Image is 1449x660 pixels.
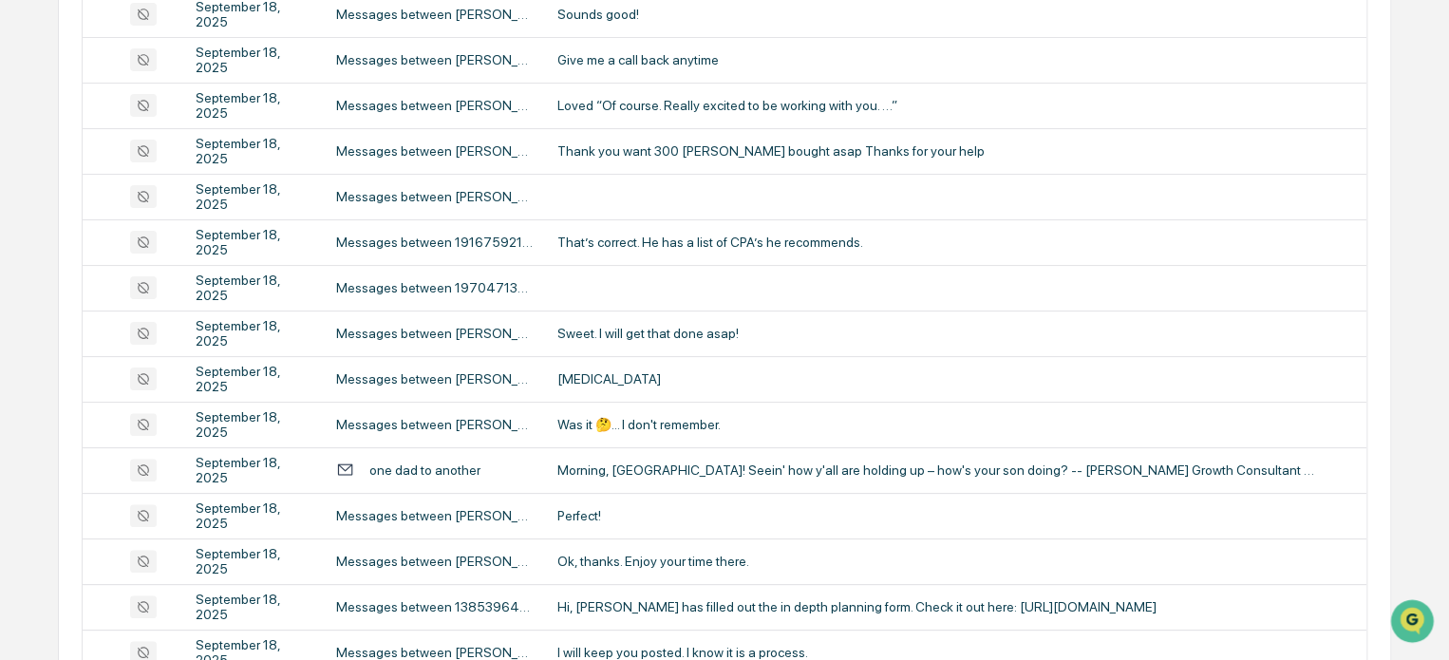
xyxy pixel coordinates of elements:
[557,554,1317,569] div: Ok, thanks. Enjoy your time there.
[336,280,535,295] div: Messages between 19704713433, [PERSON_NAME]
[336,143,535,159] div: Messages between [PERSON_NAME], [PERSON_NAME]
[336,417,535,432] div: Messages between [PERSON_NAME], [PERSON_NAME]
[19,40,346,70] p: How can we help?
[38,275,120,294] span: Data Lookup
[196,227,314,257] div: September 18, 2025
[196,90,314,121] div: September 18, 2025
[336,371,535,387] div: Messages between [PERSON_NAME], [PERSON_NAME]
[557,599,1317,614] div: Hi, [PERSON_NAME] has filled out the in depth planning form. Check it out here: [URL][DOMAIN_NAME]
[557,326,1317,341] div: Sweet. I will get that done asap!
[196,455,314,485] div: September 18, 2025
[196,500,314,531] div: September 18, 2025
[19,241,34,256] div: 🖐️
[65,164,240,179] div: We're available if you need us!
[196,318,314,349] div: September 18, 2025
[336,189,535,204] div: Messages between [PERSON_NAME], [PERSON_NAME]
[557,417,1317,432] div: Was it 🤔... I don't remember.
[336,645,535,660] div: Messages between [PERSON_NAME], [PERSON_NAME], [PERSON_NAME]
[11,268,127,302] a: 🔎Data Lookup
[157,239,235,258] span: Attestations
[38,239,122,258] span: Preclearance
[196,45,314,75] div: September 18, 2025
[336,326,535,341] div: Messages between [PERSON_NAME], [PERSON_NAME]
[557,143,1317,159] div: Thank you want 300 [PERSON_NAME] bought asap Thanks for your help
[196,273,314,303] div: September 18, 2025
[336,7,535,22] div: Messages between [PERSON_NAME], [PERSON_NAME]
[19,145,53,179] img: 1746055101610-c473b297-6a78-478c-a979-82029cc54cd1
[11,232,130,266] a: 🖐️Preclearance
[557,235,1317,250] div: That’s correct. He has a list of CPA’s he recommends.
[336,599,535,614] div: Messages between 13853964829, [PERSON_NAME]
[19,277,34,292] div: 🔎
[557,98,1317,113] div: Loved “Of course. Really excited to be working with you. …”
[138,241,153,256] div: 🗄️
[557,508,1317,523] div: Perfect!
[189,322,230,336] span: Pylon
[196,364,314,394] div: September 18, 2025
[336,508,535,523] div: Messages between [PERSON_NAME], [PERSON_NAME]
[557,7,1317,22] div: Sounds good!
[557,645,1317,660] div: I will keep you posted. I know it is a process.
[323,151,346,174] button: Start new chat
[557,371,1317,387] div: [MEDICAL_DATA]
[134,321,230,336] a: Powered byPylon
[65,145,311,164] div: Start new chat
[557,52,1317,67] div: Give me a call back anytime
[336,98,535,113] div: Messages between [PERSON_NAME], [PERSON_NAME]
[369,462,480,478] div: one dad to another
[196,592,314,622] div: September 18, 2025
[196,181,314,212] div: September 18, 2025
[336,52,535,67] div: Messages between [PERSON_NAME], [PERSON_NAME]
[130,232,243,266] a: 🗄️Attestations
[557,462,1317,478] div: Morning, [GEOGRAPHIC_DATA]! Seein' how y'all are holding up – how's your son doing? -- [PERSON_NA...
[196,546,314,576] div: September 18, 2025
[336,235,535,250] div: Messages between 19167592154, [PERSON_NAME]
[196,136,314,166] div: September 18, 2025
[196,409,314,440] div: September 18, 2025
[1388,597,1440,649] iframe: Open customer support
[336,554,535,569] div: Messages between [PERSON_NAME], [PERSON_NAME]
